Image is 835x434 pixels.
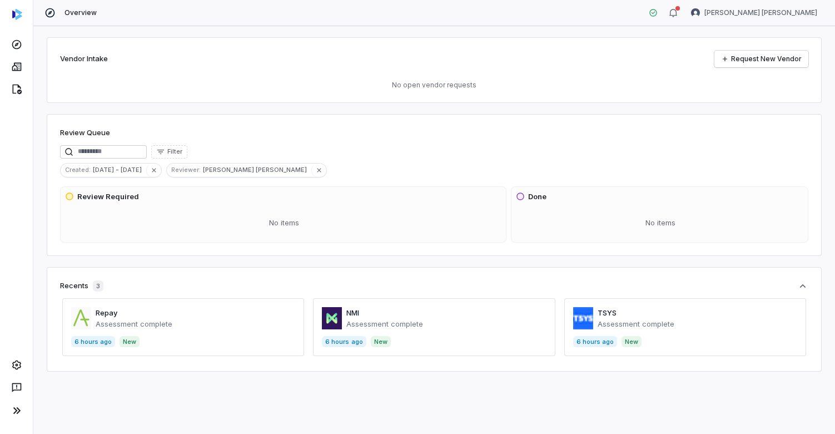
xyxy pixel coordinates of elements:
p: No open vendor requests [60,81,808,90]
div: No items [65,209,504,238]
span: Reviewer : [167,165,203,175]
button: Recents3 [60,280,808,292]
span: [PERSON_NAME] [PERSON_NAME] [203,165,311,175]
img: Bastian Bartels avatar [691,8,700,17]
h3: Review Required [77,191,139,203]
button: Bastian Bartels avatar[PERSON_NAME] [PERSON_NAME] [684,4,824,21]
a: Repay [96,308,117,317]
a: TSYS [598,308,617,317]
span: Created : [61,165,93,175]
button: Filter [151,145,187,159]
img: svg%3e [12,9,22,20]
span: [PERSON_NAME] [PERSON_NAME] [704,8,817,17]
span: [DATE] - [DATE] [93,165,146,175]
span: Overview [64,8,97,17]
h3: Done [528,191,546,203]
a: Request New Vendor [714,51,808,67]
a: NMI [346,308,359,317]
h1: Review Queue [60,127,110,139]
h2: Vendor Intake [60,53,108,65]
span: 3 [93,280,103,292]
span: Filter [167,147,182,156]
div: Recents [60,280,103,292]
div: No items [516,209,806,238]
